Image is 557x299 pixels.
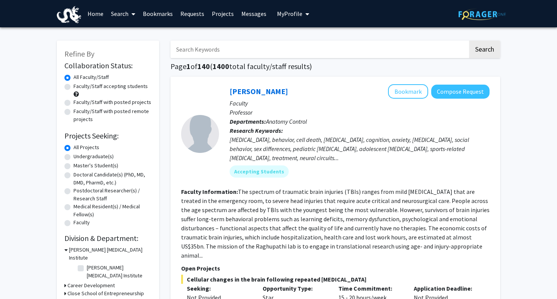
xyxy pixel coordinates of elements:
[213,61,229,71] span: 1400
[64,234,152,243] h2: Division & Department:
[238,0,270,27] a: Messages
[181,188,490,259] fg-read-more: The spectrum of traumatic brain injuries (TBIs) ranges from mild [MEDICAL_DATA] that are treated ...
[187,284,251,293] p: Seeking:
[230,135,490,162] div: [MEDICAL_DATA], behavior, cell death, [MEDICAL_DATA], cognition, anxiety, [MEDICAL_DATA], social ...
[74,203,152,219] label: Medical Resident(s) / Medical Fellow(s)
[171,41,468,58] input: Search Keywords
[458,8,506,20] img: ForagerOne Logo
[64,61,152,70] h2: Collaboration Status:
[74,171,152,187] label: Doctoral Candidate(s) (PhD, MD, DMD, PharmD, etc.)
[74,187,152,203] label: Postdoctoral Researcher(s) / Research Staff
[74,219,90,227] label: Faculty
[230,87,288,96] a: [PERSON_NAME]
[67,290,144,297] h3: Close School of Entrepreneurship
[87,264,150,280] label: [PERSON_NAME] [MEDICAL_DATA] Institute
[74,107,152,123] label: Faculty/Staff with posted remote projects
[69,246,152,262] h3: [PERSON_NAME] [MEDICAL_DATA] Institute
[338,284,403,293] p: Time Commitment:
[57,6,81,23] img: Drexel University Logo
[74,162,118,170] label: Master's Student(s)
[230,118,266,125] b: Departments:
[74,98,151,106] label: Faculty/Staff with posted projects
[388,84,428,99] button: Add Ramesh Raghupathi to Bookmarks
[74,153,114,161] label: Undergraduate(s)
[208,0,238,27] a: Projects
[469,41,500,58] button: Search
[181,188,238,195] b: Faculty Information:
[230,99,490,108] p: Faculty
[64,49,94,58] span: Refine By
[181,275,490,284] span: Cellular changes in the brain following repeated [MEDICAL_DATA]
[431,85,490,99] button: Compose Request to Ramesh Raghupathi
[64,131,152,140] h2: Projects Seeking:
[177,0,208,27] a: Requests
[230,165,289,178] mat-chip: Accepting Students
[181,264,490,273] p: Open Projects
[230,108,490,117] p: Professor
[74,73,109,81] label: All Faculty/Staff
[230,127,283,134] b: Research Keywords:
[186,61,191,71] span: 1
[84,0,107,27] a: Home
[277,10,302,17] span: My Profile
[197,61,210,71] span: 140
[414,284,478,293] p: Application Deadline:
[74,143,99,151] label: All Projects
[139,0,177,27] a: Bookmarks
[6,265,32,293] iframe: Chat
[266,118,307,125] span: Anatomy Control
[107,0,139,27] a: Search
[263,284,327,293] p: Opportunity Type:
[171,62,500,71] h1: Page of ( total faculty/staff results)
[74,82,148,90] label: Faculty/Staff accepting students
[67,282,115,290] h3: Career Development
